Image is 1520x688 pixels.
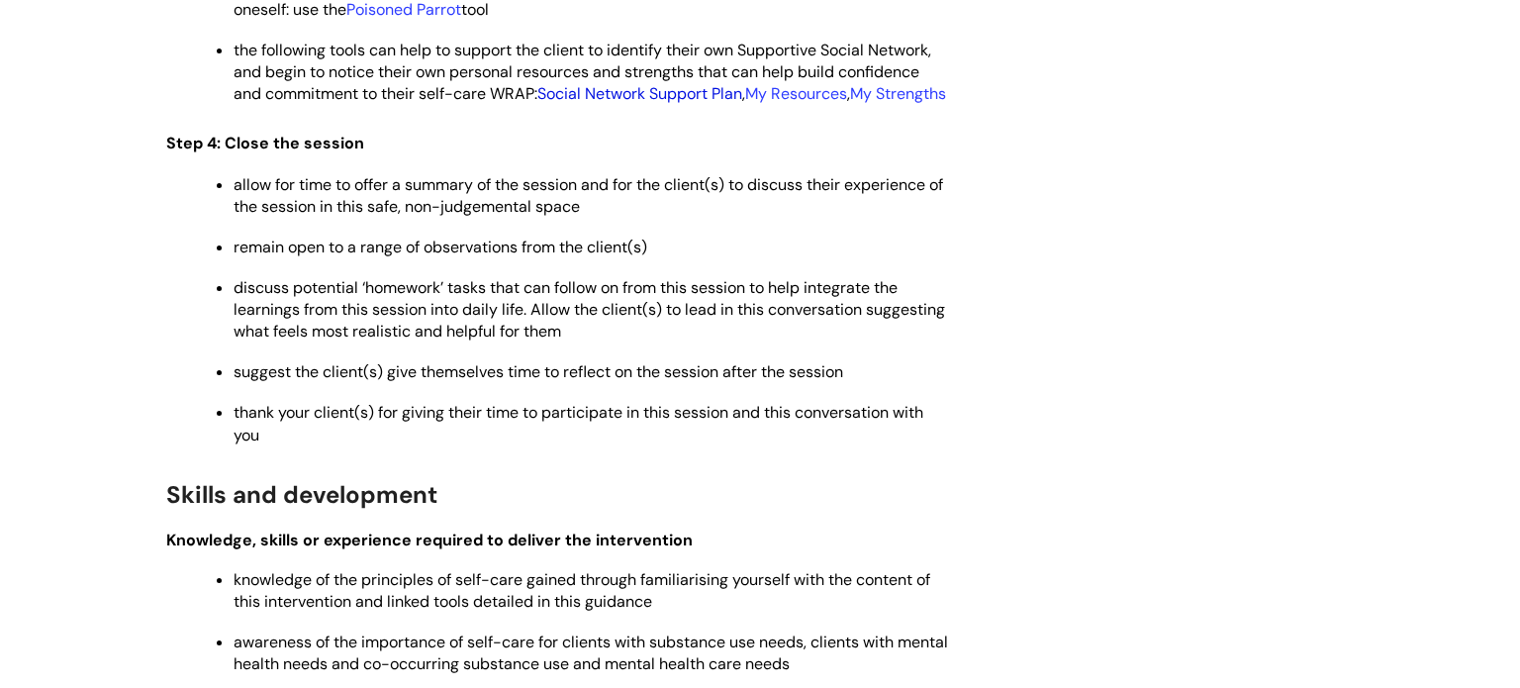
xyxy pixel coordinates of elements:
[234,569,930,612] span: knowledge of the principles of self-care gained through familiarising yourself with the content o...
[234,277,945,342] span: discuss potential ‘homework’ tasks that can follow on from this session to help integrate the lea...
[850,83,946,104] a: My Strengths
[166,133,364,153] span: Step 4: Close the session
[234,174,943,217] span: allow for time to offer a summary of the session and for the client(s) to discuss their experienc...
[537,83,742,104] a: Social Network Support Plan
[166,530,693,550] span: Knowledge, skills or experience required to deliver the intervention
[234,361,843,382] span: suggest the client(s) give themselves time to reflect on the session after the session
[745,83,847,104] a: My Resources
[234,402,923,444] span: thank your client(s) for giving their time to participate in this session and this conversation w...
[234,632,948,674] span: awareness of the importance of self-care for clients with substance use needs, clients with menta...
[234,237,647,257] span: remain open to a range of observations from the client(s)
[234,40,946,104] span: the following tools can help to support the client to identify their own Supportive Social Networ...
[166,479,437,510] span: Skills and development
